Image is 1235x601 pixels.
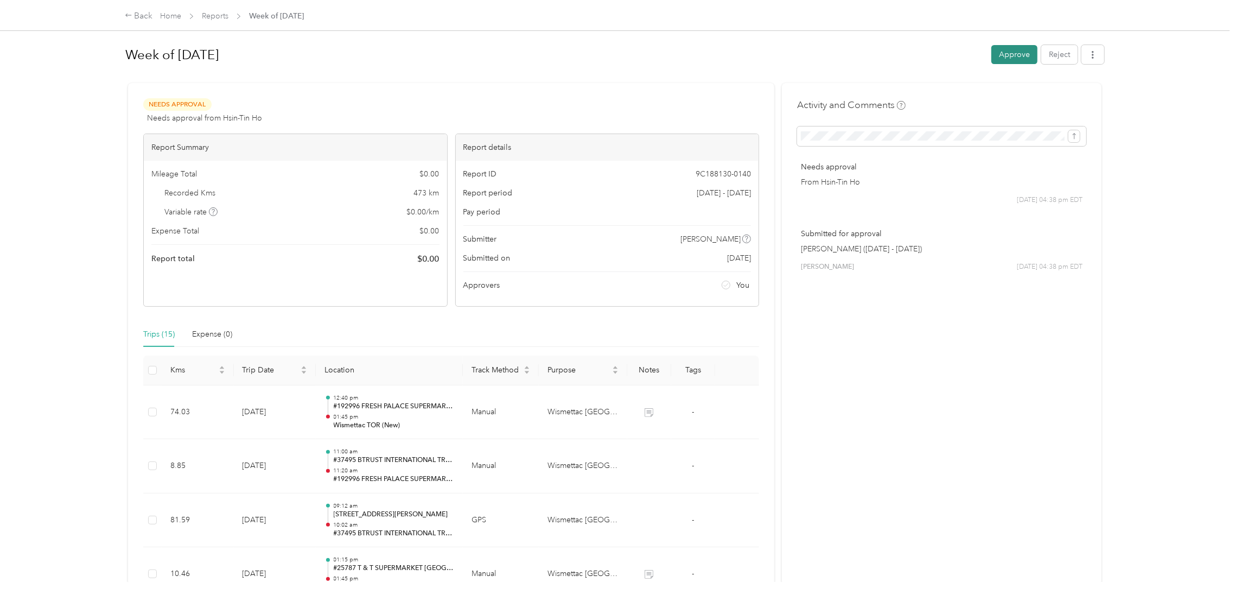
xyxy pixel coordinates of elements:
[420,168,440,180] span: $ 0.00
[463,187,513,199] span: Report period
[334,413,454,421] p: 01:45 pm
[316,356,463,385] th: Location
[801,176,1083,188] p: From Hsin-Tin Ho
[151,168,197,180] span: Mileage Total
[334,402,454,412] p: #192996 FRESH PALACE SUPERMARKET INC
[219,364,225,371] span: caret-up
[671,356,715,385] th: Tags
[463,494,539,548] td: GPS
[463,206,501,218] span: Pay period
[334,448,454,456] p: 11:00 am
[334,529,454,539] p: #37495 BTRUST INTERNATIONAL TRADING INC
[219,369,225,376] span: caret-down
[334,475,454,484] p: #192996 FRESH PALACE SUPERMARKET INC
[463,168,497,180] span: Report ID
[456,134,759,161] div: Report details
[697,187,751,199] span: [DATE] - [DATE]
[692,461,695,470] span: -
[627,356,671,385] th: Notes
[524,364,530,371] span: caret-up
[1017,195,1083,205] span: [DATE] 04:38 pm EDT
[334,521,454,529] p: 10:02 am
[301,364,307,371] span: caret-up
[539,439,627,494] td: Wismettac Canada
[801,161,1083,173] p: Needs approval
[334,421,454,431] p: Wismettac TOR (New)
[463,233,497,245] span: Submitter
[125,42,984,68] h1: Week of August 25 2025
[234,385,316,440] td: [DATE]
[463,356,539,385] th: Track Method
[696,168,751,180] span: 9C188130-0140
[164,187,215,199] span: Recorded Kms
[736,280,749,291] span: You
[334,502,454,510] p: 09:12 am
[192,328,232,340] div: Expense (0)
[334,510,454,520] p: [STREET_ADDRESS][PERSON_NAME]
[418,252,440,265] span: $ 0.00
[463,280,500,291] span: Approvers
[334,564,454,573] p: #25787 T & T SUPERMARKET [GEOGRAPHIC_DATA]
[243,365,299,375] span: Trip Date
[170,365,216,375] span: Kms
[463,252,511,264] span: Submitted on
[463,385,539,440] td: Manual
[160,11,181,21] a: Home
[801,262,854,272] span: [PERSON_NAME]
[151,225,199,237] span: Expense Total
[991,45,1037,64] button: Approve
[797,98,906,112] h4: Activity and Comments
[414,187,440,199] span: 473 km
[162,494,233,548] td: 81.59
[692,407,695,416] span: -
[1174,540,1235,601] iframe: Everlance-gr Chat Button Frame
[801,243,1083,255] p: [PERSON_NAME] ([DATE] - [DATE])
[612,364,619,371] span: caret-up
[463,439,539,494] td: Manual
[249,10,304,22] span: Week of [DATE]
[539,385,627,440] td: Wismettac Canada
[144,134,447,161] div: Report Summary
[143,98,212,111] span: Needs Approval
[407,206,440,218] span: $ 0.00 / km
[162,385,233,440] td: 74.03
[680,233,741,245] span: [PERSON_NAME]
[548,365,609,375] span: Purpose
[164,206,218,218] span: Variable rate
[125,10,153,23] div: Back
[1041,45,1078,64] button: Reject
[162,356,233,385] th: Kms
[801,228,1083,239] p: Submitted for approval
[727,252,751,264] span: [DATE]
[334,394,454,402] p: 12:40 pm
[234,356,316,385] th: Trip Date
[692,515,695,524] span: -
[147,112,262,124] span: Needs approval from Hsin-Tin Ho
[234,439,316,494] td: [DATE]
[692,569,695,578] span: -
[301,369,307,376] span: caret-down
[234,494,316,548] td: [DATE]
[334,456,454,465] p: #37495 BTRUST INTERNATIONAL TRADING INC
[524,369,530,376] span: caret-down
[420,225,440,237] span: $ 0.00
[334,575,454,583] p: 01:45 pm
[539,356,627,385] th: Purpose
[334,556,454,564] p: 01:15 pm
[612,369,619,376] span: caret-down
[334,467,454,475] p: 11:20 am
[472,365,522,375] span: Track Method
[1017,262,1083,272] span: [DATE] 04:38 pm EDT
[143,328,175,340] div: Trips (15)
[539,494,627,548] td: Wismettac Canada
[202,11,228,21] a: Reports
[162,439,233,494] td: 8.85
[151,253,195,264] span: Report total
